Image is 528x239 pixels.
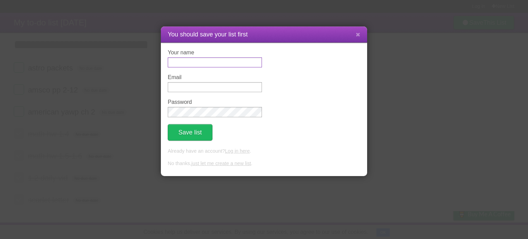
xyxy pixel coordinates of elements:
[225,148,250,154] a: Log in here
[168,148,360,155] p: Already have an account? .
[168,99,262,105] label: Password
[168,30,360,39] h1: You should save your list first
[191,161,251,166] a: just let me create a new list
[168,124,212,141] button: Save list
[168,160,360,167] p: No thanks, .
[168,50,262,56] label: Your name
[168,74,262,80] label: Email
